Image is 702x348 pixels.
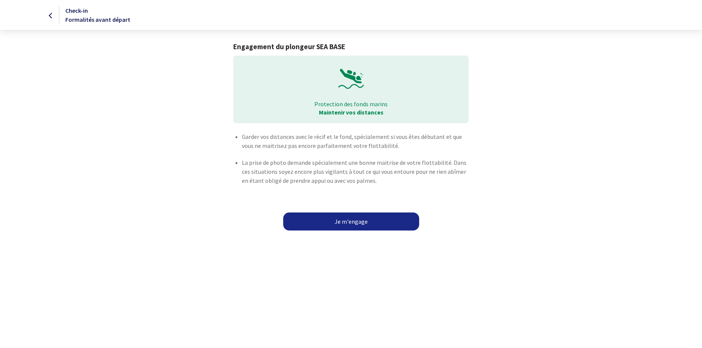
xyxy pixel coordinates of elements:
p: La prise de photo demande spécialement une bonne maitrise de votre flottabilité. Dans ces situati... [242,158,469,185]
h1: Engagement du plongeur SEA BASE [233,42,469,51]
p: Protection des fonds marins [239,100,463,108]
p: Garder vos distances avec le récif et le fond, spécialement si vous êtes débutant et que vous ne ... [242,132,469,150]
span: Check-in Formalités avant départ [65,7,130,23]
a: Je m'engage [283,212,419,230]
strong: Maintenir vos distances [319,108,383,116]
